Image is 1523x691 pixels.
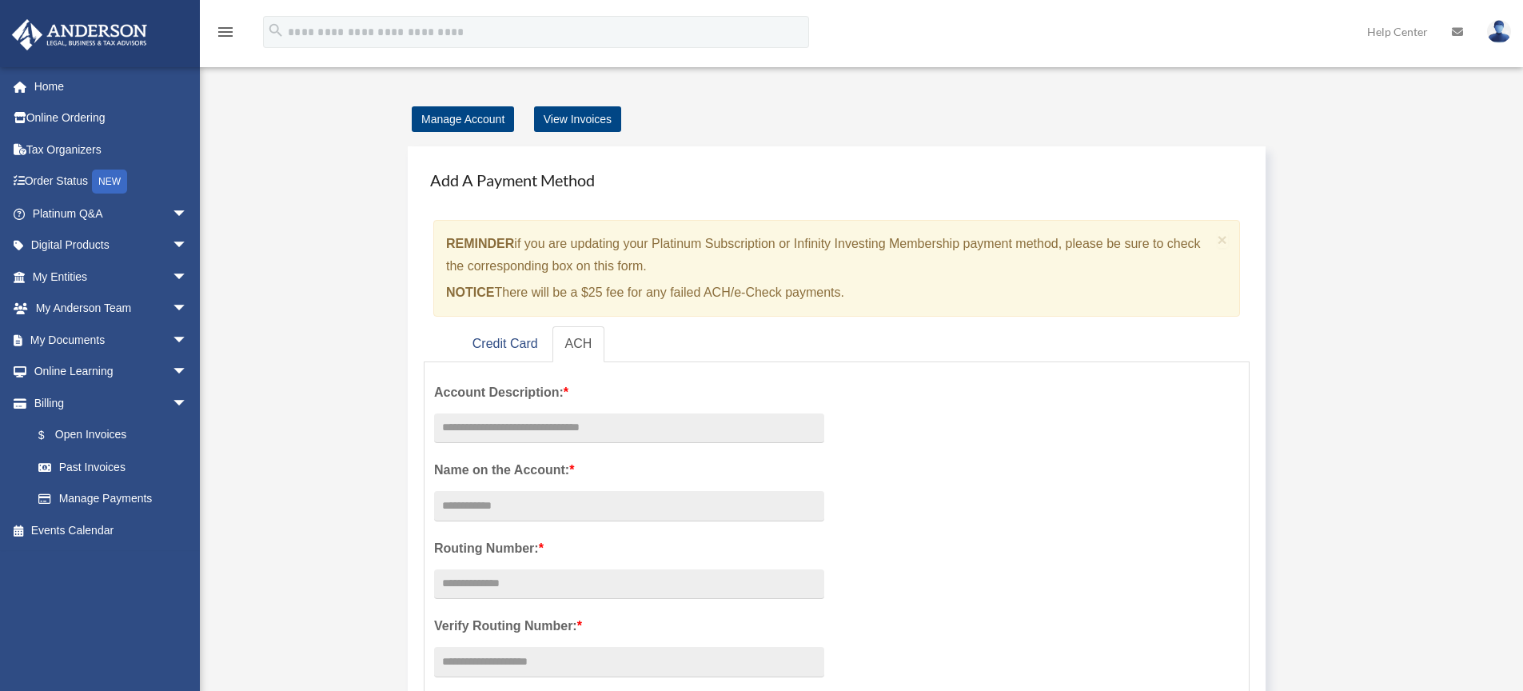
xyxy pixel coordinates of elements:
[552,326,605,362] a: ACH
[11,293,212,325] a: My Anderson Teamarrow_drop_down
[267,22,285,39] i: search
[424,162,1250,198] h4: Add A Payment Method
[11,70,212,102] a: Home
[172,261,204,294] span: arrow_drop_down
[47,425,55,445] span: $
[434,537,824,560] label: Routing Number:
[11,514,212,546] a: Events Calendar
[22,451,212,483] a: Past Invoices
[11,166,212,198] a: Order StatusNEW
[446,237,514,250] strong: REMINDER
[216,22,235,42] i: menu
[11,230,212,262] a: Digital Productsarrow_drop_down
[22,483,204,515] a: Manage Payments
[92,170,127,194] div: NEW
[11,324,212,356] a: My Documentsarrow_drop_down
[434,381,824,404] label: Account Description:
[434,459,824,481] label: Name on the Account:
[11,102,212,134] a: Online Ordering
[7,19,152,50] img: Anderson Advisors Platinum Portal
[446,282,1211,304] p: There will be a $25 fee for any failed ACH/e-Check payments.
[11,261,212,293] a: My Entitiesarrow_drop_down
[11,198,212,230] a: Platinum Q&Aarrow_drop_down
[172,198,204,230] span: arrow_drop_down
[11,387,212,419] a: Billingarrow_drop_down
[433,220,1240,317] div: if you are updating your Platinum Subscription or Infinity Investing Membership payment method, p...
[1218,231,1228,248] button: Close
[11,134,212,166] a: Tax Organizers
[172,356,204,389] span: arrow_drop_down
[534,106,621,132] a: View Invoices
[172,324,204,357] span: arrow_drop_down
[11,356,212,388] a: Online Learningarrow_drop_down
[1487,20,1511,43] img: User Pic
[22,419,212,452] a: $Open Invoices
[216,28,235,42] a: menu
[172,387,204,420] span: arrow_drop_down
[446,286,494,299] strong: NOTICE
[434,615,824,637] label: Verify Routing Number:
[460,326,551,362] a: Credit Card
[412,106,514,132] a: Manage Account
[172,293,204,326] span: arrow_drop_down
[172,230,204,262] span: arrow_drop_down
[1218,230,1228,249] span: ×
